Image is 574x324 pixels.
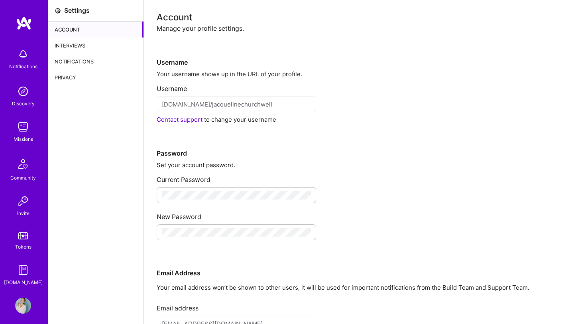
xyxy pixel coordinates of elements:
div: Current Password [157,169,561,184]
div: to change your username [157,115,561,124]
div: Manage your profile settings. [157,24,561,33]
div: Privacy [48,69,143,85]
a: Contact support [157,116,202,123]
img: logo [16,16,32,30]
div: Username [157,78,561,93]
div: Email address [157,298,561,312]
div: Password [157,124,561,158]
div: Username [157,33,561,67]
div: Interviews [48,38,143,53]
img: bell [15,46,31,62]
div: Account [48,22,143,38]
div: Tokens [15,243,31,251]
div: Notifications [48,53,143,69]
p: Your email address won’t be shown to other users, it will be used for important notifications fro... [157,283,561,292]
div: Set your account password. [157,161,561,169]
div: Missions [14,135,33,143]
div: Invite [17,209,29,217]
img: teamwork [15,119,31,135]
div: New Password [157,206,561,221]
img: Invite [15,193,31,209]
div: Notifications [9,62,37,71]
img: guide book [15,262,31,278]
div: Your username shows up in the URL of your profile. [157,70,561,78]
div: Discovery [12,99,35,108]
div: Settings [64,6,90,15]
div: Account [157,13,561,21]
i: icon Settings [55,8,61,14]
img: Community [14,154,33,174]
img: User Avatar [15,298,31,314]
img: tokens [18,232,28,239]
a: User Avatar [13,298,33,314]
div: Community [10,174,36,182]
div: Email Address [157,243,561,277]
img: discovery [15,83,31,99]
div: [DOMAIN_NAME] [4,278,43,286]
